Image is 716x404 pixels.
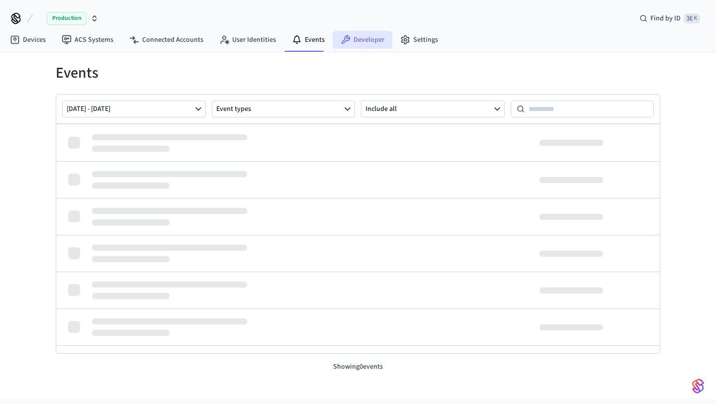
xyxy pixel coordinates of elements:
p: Showing 0 events [56,362,660,372]
a: Connected Accounts [121,31,211,49]
a: Developer [333,31,392,49]
span: Find by ID [650,13,681,23]
button: Event types [212,101,356,117]
button: [DATE] - [DATE] [62,101,206,117]
span: Production [47,12,87,25]
img: SeamLogoGradient.69752ec5.svg [692,378,704,394]
h1: Events [56,64,660,82]
a: User Identities [211,31,284,49]
a: Devices [2,31,54,49]
span: ⌘ K [684,13,700,23]
a: Settings [392,31,446,49]
div: Find by ID⌘ K [631,9,708,27]
button: Include all [361,101,505,117]
a: Events [284,31,333,49]
a: ACS Systems [54,31,121,49]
